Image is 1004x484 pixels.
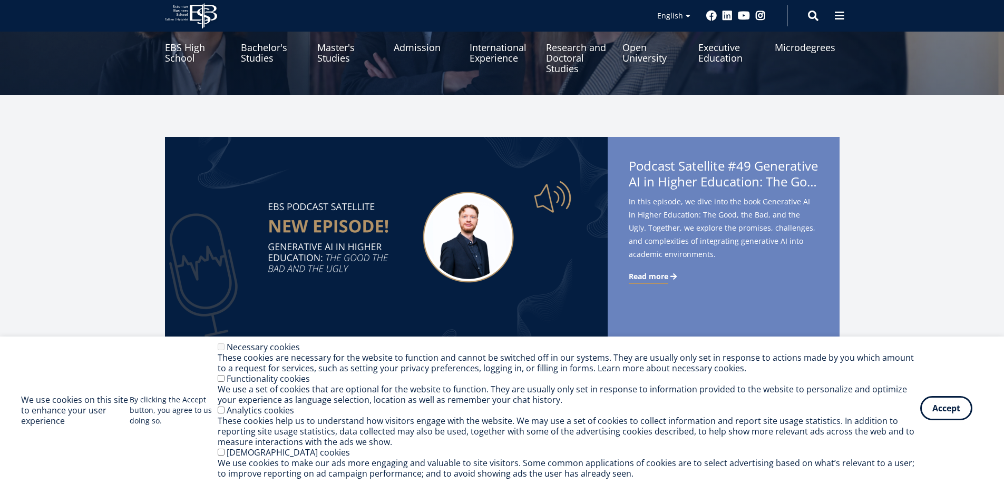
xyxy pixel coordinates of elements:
[722,11,733,21] a: Linkedin
[622,21,687,74] a: Open University
[546,21,611,74] a: Research and Doctoral Studies
[706,11,717,21] a: Facebook
[629,271,668,282] span: Read more
[227,341,300,353] label: Necessary cookies
[218,384,920,405] div: We use a set of cookies that are optional for the website to function. They are usually only set ...
[241,21,306,74] a: Bachelor's Studies
[165,21,230,74] a: EBS High School
[21,394,130,426] h2: We use cookies on this site to enhance your user experience
[227,447,350,458] label: [DEMOGRAPHIC_DATA] cookies
[470,21,534,74] a: International Experience
[227,373,310,384] label: Functionality cookies
[165,137,608,337] img: Satellite #49
[227,404,294,416] label: Analytics cookies
[698,21,763,74] a: Executive Education
[920,396,972,420] button: Accept
[629,195,818,261] span: In this episode, we dive into the book Generative AI in Higher Education: The Good, the Bad, and ...
[738,11,750,21] a: Youtube
[629,271,679,282] a: Read more
[629,158,818,193] span: Podcast Satellite #49 Generative
[218,416,920,447] div: These cookies help us to understand how visitors engage with the website. We may use a set of coo...
[317,21,382,74] a: Master's Studies
[394,21,459,74] a: Admission
[218,352,920,373] div: These cookies are necessary for the website to function and cannot be switched off in our systems...
[775,21,840,74] a: Microdegrees
[218,458,920,479] div: We use cookies to make our ads more engaging and valuable to site visitors. Some common applicati...
[130,394,218,426] p: By clicking the Accept button, you agree to us doing so.
[629,174,818,190] span: AI in Higher Education: The Good, the Bad, and the Ugly
[755,11,766,21] a: Instagram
